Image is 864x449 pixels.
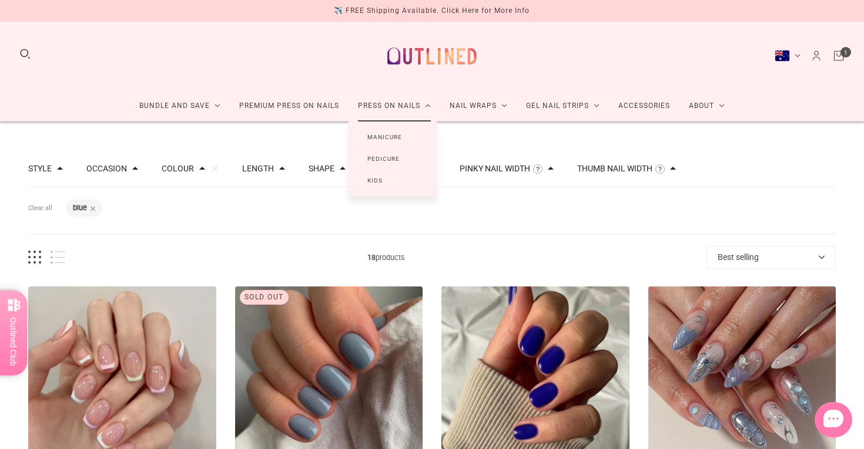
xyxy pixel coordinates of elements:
a: Premium Press On Nails [230,90,349,121]
button: Filter by Thumb Nail Width [577,164,652,173]
button: Search [19,48,32,60]
a: Manicure [349,126,421,148]
b: 18 [367,253,376,262]
button: Best selling [706,246,836,269]
button: blue [73,204,87,212]
a: Account [810,49,823,62]
a: Press On Nails [349,90,440,121]
button: Filter by Occasion [86,164,127,173]
a: About [679,90,734,121]
a: Cart [832,49,845,62]
a: Pedicure [349,148,418,170]
a: Gel Nail Strips [517,90,609,121]
a: Kids [349,170,401,191]
button: Filter by Shape [309,164,334,173]
button: Grid view [28,251,41,264]
span: products [65,251,706,264]
button: Filter by Pinky Nail Width [460,164,530,173]
a: Outlined [380,31,484,81]
button: Filter by Colour [162,164,194,173]
div: Sold out [240,290,289,305]
a: Nail Wraps [440,90,517,121]
button: Clear all filters [28,200,52,217]
a: Bundle and Save [130,90,230,121]
button: Filter by Length [242,164,274,173]
button: Filter by Style [28,164,52,173]
a: Accessories [609,90,679,121]
button: List view [51,251,65,264]
button: Australia [775,50,801,62]
div: ✈️ FREE Shipping Available. Click Here for More Info [334,5,530,17]
button: Clear filters by Colour [211,165,219,173]
b: blue [73,203,87,212]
